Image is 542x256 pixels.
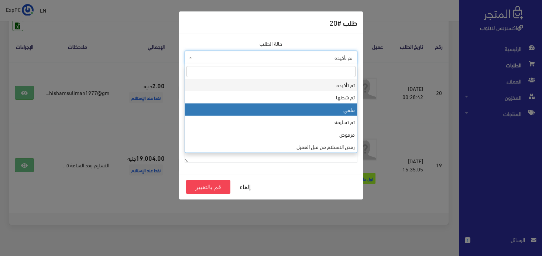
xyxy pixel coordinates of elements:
[185,103,357,116] li: ملغي
[230,180,260,194] button: إلغاء
[185,51,357,65] span: تم تأكيده
[185,79,357,91] li: تم تأكيده
[260,40,282,48] label: حالة الطلب
[185,140,357,153] li: رفض الاستلام من قبل العميل
[329,16,337,29] span: 20
[329,17,357,28] h5: طلب #
[186,180,230,194] button: قم بالتغيير
[185,116,357,128] li: تم تسليمه
[185,128,357,140] li: مرفوض
[185,91,357,103] li: تم شحنها
[194,54,353,61] span: تم تأكيده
